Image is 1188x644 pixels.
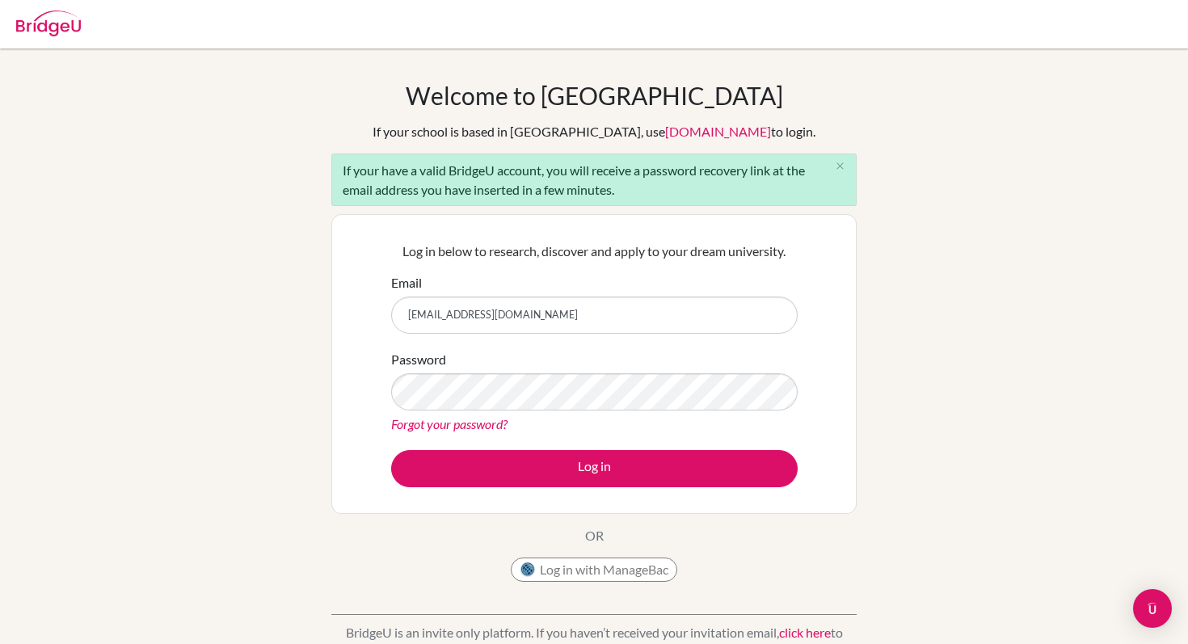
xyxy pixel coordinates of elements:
[391,450,798,487] button: Log in
[16,11,81,36] img: Bridge-U
[331,154,857,206] div: If your have a valid BridgeU account, you will receive a password recovery link at the email addr...
[779,625,831,640] a: click here
[834,160,846,172] i: close
[585,526,604,545] p: OR
[391,273,422,293] label: Email
[1133,589,1172,628] div: Open Intercom Messenger
[391,350,446,369] label: Password
[665,124,771,139] a: [DOMAIN_NAME]
[391,242,798,261] p: Log in below to research, discover and apply to your dream university.
[373,122,815,141] div: If your school is based in [GEOGRAPHIC_DATA], use to login.
[511,558,677,582] button: Log in with ManageBac
[391,416,508,431] a: Forgot your password?
[824,154,856,179] button: Close
[406,81,783,110] h1: Welcome to [GEOGRAPHIC_DATA]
